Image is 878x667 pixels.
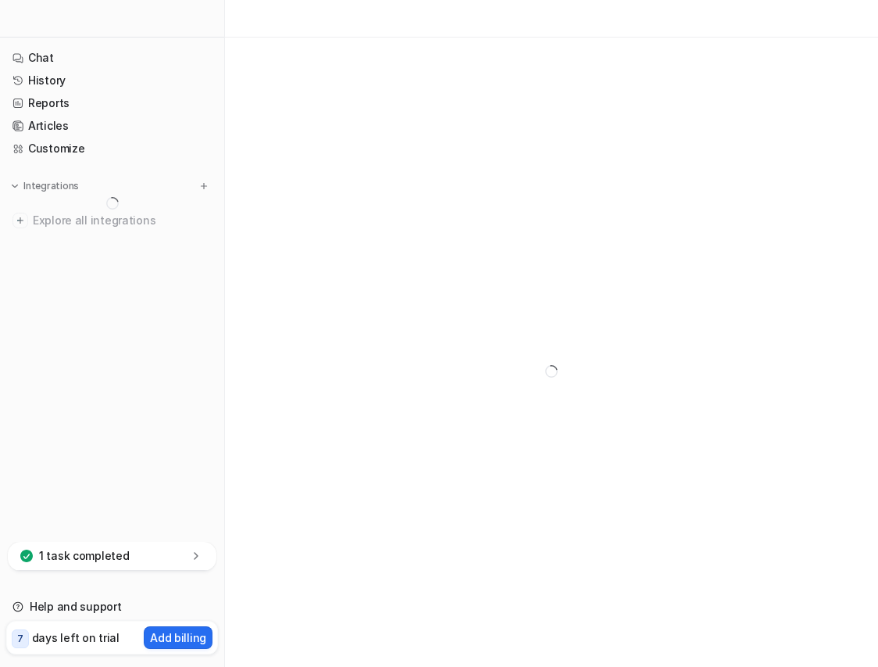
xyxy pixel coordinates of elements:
a: Articles [6,115,218,137]
a: Explore all integrations [6,210,218,231]
button: Integrations [6,178,84,194]
p: Add billing [150,629,206,646]
a: Customize [6,138,218,160]
img: expand menu [9,181,20,192]
a: Chat [6,47,218,69]
p: 1 task completed [39,548,130,564]
p: days left on trial [32,629,120,646]
span: Explore all integrations [33,208,212,233]
img: menu_add.svg [198,181,209,192]
button: Add billing [144,626,212,649]
a: History [6,70,218,91]
img: explore all integrations [12,213,28,228]
a: Reports [6,92,218,114]
a: Help and support [6,596,218,618]
p: 7 [17,632,23,646]
p: Integrations [23,180,79,192]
